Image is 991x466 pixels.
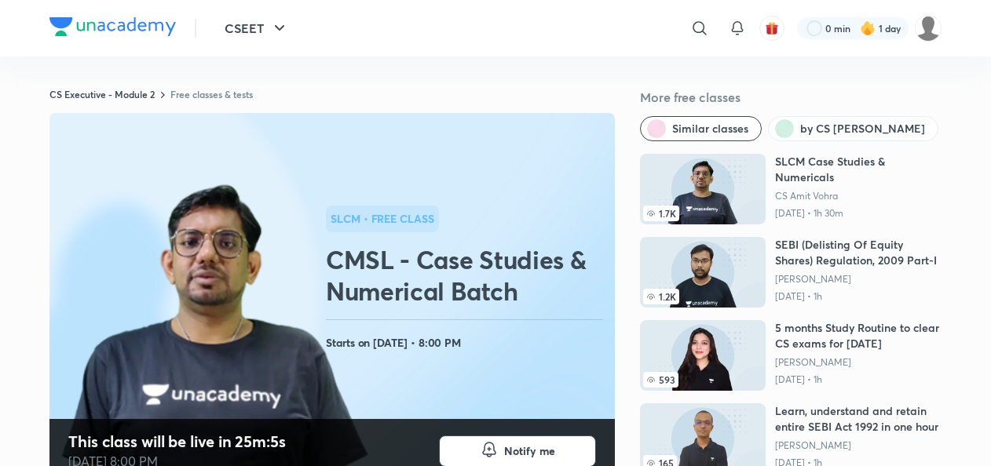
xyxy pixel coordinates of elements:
img: avatar [765,21,779,35]
span: 1.2K [643,289,679,304]
h6: 5 months Study Routine to clear CS exams for [DATE] [775,320,942,351]
button: Similar classes [640,116,762,141]
span: 1.7K [643,206,679,221]
a: [PERSON_NAME] [775,356,942,369]
a: Company Logo [49,17,176,40]
img: Company Logo [49,17,176,36]
h4: This class will be live in 25m:5s [68,431,286,452]
p: [DATE] • 1h 30m [775,207,942,220]
a: CS Executive - Module 2 [49,88,155,100]
h5: More free classes [640,88,942,107]
a: [PERSON_NAME] [775,439,942,452]
img: adnan [915,15,942,42]
span: Similar classes [672,121,748,137]
button: by CS Amit Vohra [768,116,938,141]
button: CSEET [215,13,298,44]
img: streak [860,20,876,36]
p: [DATE] • 1h [775,290,942,303]
a: [PERSON_NAME] [775,273,942,286]
h6: SLCM Case Studies & Numericals [775,154,942,185]
span: Notify me [504,443,555,459]
button: avatar [759,16,784,41]
h6: SEBI (Delisting Of Equity Shares) Regulation, 2009 Part-I [775,237,942,268]
h4: Starts on [DATE] • 8:00 PM [326,333,609,353]
a: Free classes & tests [170,88,253,100]
span: 593 [643,372,678,388]
p: [DATE] • 1h [775,373,942,386]
h6: Learn, understand and retain entire SEBI Act 1992 in one hour [775,403,942,435]
a: CS Amit Vohra [775,190,942,202]
span: by CS Amit Vohra [800,121,925,137]
h2: CMSL - Case Studies & Numerical Batch [326,244,609,307]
